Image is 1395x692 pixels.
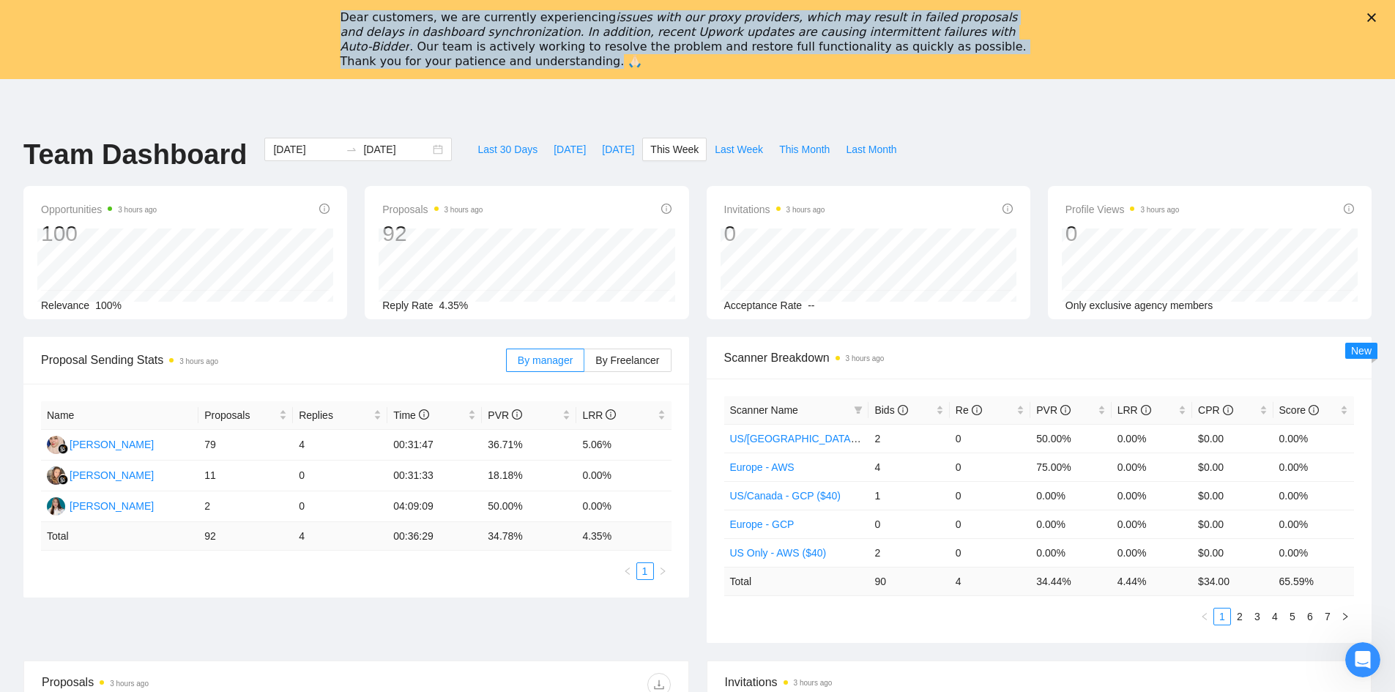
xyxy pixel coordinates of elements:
[950,481,1030,510] td: 0
[576,522,671,551] td: 4.35 %
[273,141,340,157] input: Start date
[1196,608,1213,625] button: left
[637,563,653,579] a: 1
[204,407,276,423] span: Proposals
[1112,481,1192,510] td: 0.00%
[582,409,616,421] span: LRR
[1200,612,1209,621] span: left
[41,351,506,369] span: Proposal Sending Stats
[1273,538,1354,567] td: 0.00%
[730,490,841,502] a: US/Canada - GCP ($40)
[1192,481,1273,510] td: $0.00
[846,141,896,157] span: Last Month
[1351,345,1372,357] span: New
[546,138,594,161] button: [DATE]
[198,430,293,461] td: 79
[1192,510,1273,538] td: $0.00
[382,300,433,311] span: Reply Rate
[1065,201,1180,218] span: Profile Views
[1065,300,1213,311] span: Only exclusive agency members
[1060,405,1071,415] span: info-circle
[1309,405,1319,415] span: info-circle
[1273,481,1354,510] td: 0.00%
[41,201,157,218] span: Opportunities
[576,461,671,491] td: 0.00%
[41,300,89,311] span: Relevance
[1140,206,1179,214] time: 3 hours ago
[972,405,982,415] span: info-circle
[594,138,642,161] button: [DATE]
[642,138,707,161] button: This Week
[1117,404,1151,416] span: LRR
[1192,567,1273,595] td: $ 34.00
[477,141,537,157] span: Last 30 Days
[1231,608,1249,625] li: 2
[179,357,218,365] time: 3 hours ago
[1030,481,1111,510] td: 0.00%
[1301,608,1319,625] li: 6
[41,220,157,248] div: 100
[319,204,330,214] span: info-circle
[1214,609,1230,625] a: 1
[198,522,293,551] td: 92
[1273,567,1354,595] td: 65.59 %
[346,144,357,155] span: swap-right
[58,475,68,485] img: gigradar-bm.png
[70,436,154,453] div: [PERSON_NAME]
[794,679,833,687] time: 3 hours ago
[198,461,293,491] td: 11
[41,522,198,551] td: Total
[387,491,482,522] td: 04:09:09
[730,547,827,559] a: US Only - AWS ($40)
[469,138,546,161] button: Last 30 Days
[950,538,1030,567] td: 0
[868,481,949,510] td: 1
[95,300,122,311] span: 100%
[393,409,428,421] span: Time
[110,680,149,688] time: 3 hours ago
[1341,612,1350,621] span: right
[595,354,659,366] span: By Freelancer
[47,499,154,511] a: TA[PERSON_NAME]
[387,430,482,461] td: 00:31:47
[1030,510,1111,538] td: 0.00%
[851,399,866,421] span: filter
[1336,608,1354,625] button: right
[1367,13,1382,22] div: Close
[724,220,825,248] div: 0
[1266,608,1284,625] li: 4
[482,430,576,461] td: 36.71%
[198,401,293,430] th: Proposals
[1036,404,1071,416] span: PVR
[387,461,482,491] td: 00:31:33
[47,436,65,454] img: AJ
[654,562,672,580] li: Next Page
[1273,424,1354,453] td: 0.00%
[1232,609,1248,625] a: 2
[636,562,654,580] li: 1
[382,220,483,248] div: 92
[382,201,483,218] span: Proposals
[293,401,387,430] th: Replies
[1320,609,1336,625] a: 7
[606,409,616,420] span: info-circle
[1223,405,1233,415] span: info-circle
[488,409,522,421] span: PVR
[730,461,795,473] a: Europe - AWS
[1192,453,1273,481] td: $0.00
[1196,608,1213,625] li: Previous Page
[854,406,863,414] span: filter
[47,469,154,480] a: NK[PERSON_NAME]
[950,453,1030,481] td: 0
[58,444,68,454] img: gigradar-bm.png
[1273,453,1354,481] td: 0.00%
[707,138,771,161] button: Last Week
[661,204,672,214] span: info-circle
[838,138,904,161] button: Last Month
[1141,405,1151,415] span: info-circle
[293,430,387,461] td: 4
[41,401,198,430] th: Name
[950,510,1030,538] td: 0
[1112,538,1192,567] td: 0.00%
[1336,608,1354,625] li: Next Page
